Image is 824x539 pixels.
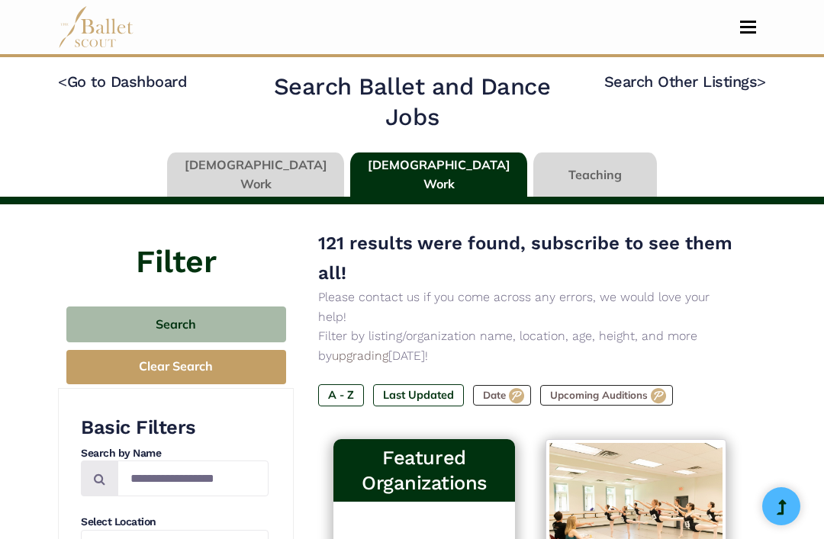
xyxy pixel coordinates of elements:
[58,204,294,284] h4: Filter
[66,306,286,342] button: Search
[332,348,388,363] a: upgrading
[66,350,286,384] button: Clear Search
[757,72,766,91] code: >
[117,460,269,496] input: Search by names...
[58,72,67,91] code: <
[164,152,347,197] li: [DEMOGRAPHIC_DATA] Work
[318,287,742,326] p: Please contact us if you come across any errors, we would love your help!
[530,152,660,197] li: Teaching
[58,72,187,91] a: <Go to Dashboard
[81,446,269,461] h4: Search by Name
[540,385,673,406] label: Upcoming Auditions
[81,415,269,440] h3: Basic Filters
[730,20,766,34] button: Toggle navigation
[81,515,269,530] h4: Select Location
[473,385,531,406] label: Date
[264,72,561,133] h2: Search Ballet and Dance Jobs
[346,445,502,496] h3: Featured Organizations
[604,72,766,91] a: Search Other Listings>
[318,326,742,365] p: Filter by listing/organization name, location, age, height, and more by [DATE]!
[318,233,732,283] span: 121 results were found, subscribe to see them all!
[347,152,530,197] li: [DEMOGRAPHIC_DATA] Work
[318,384,364,406] label: A - Z
[373,384,464,406] label: Last Updated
